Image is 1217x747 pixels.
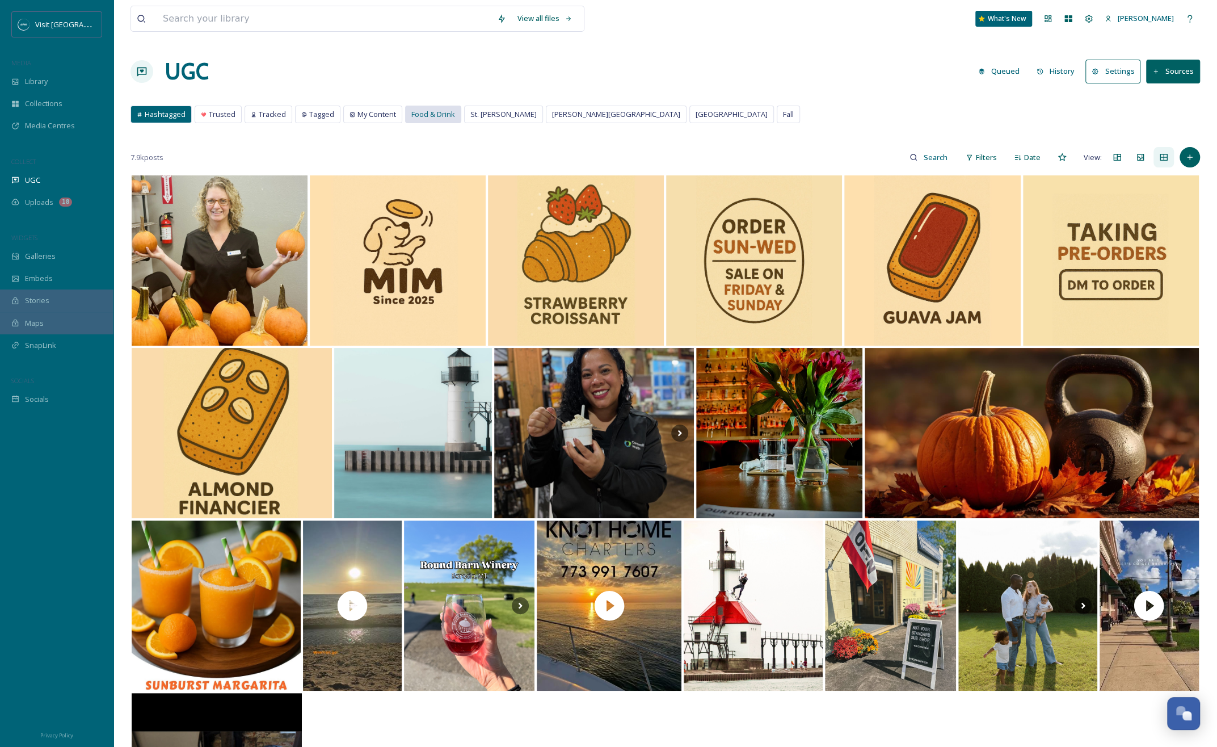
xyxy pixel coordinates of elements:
[301,521,403,691] img: thumbnail
[1084,152,1102,163] span: View:
[59,198,72,207] div: 18
[25,273,53,284] span: Embeds
[132,175,308,346] img: 🎃✨ It’s pumpkin time at All Star Family Chiropractic! ✨🎃 The All Star team has been busy gatherin...
[25,251,56,262] span: Galleries
[132,521,301,691] img: Oooh, the Sunburst Margarita is perfect for your tailgates this weekend! Ingredients… 3 oz orange...
[470,109,537,120] span: St. [PERSON_NAME]
[11,376,34,385] span: SOCIALS
[309,109,334,120] span: Tagged
[488,175,664,346] img: 🍓 Buttery, flaky, and filled with cream :) Strawberry Croissant is the treat you deserve✨️ Assemb...
[552,109,680,120] span: [PERSON_NAME][GEOGRAPHIC_DATA]
[40,728,73,741] a: Privacy Policy
[696,348,862,518] img: ✨ You asked, we listened! ✨ Because you just can’t get enough of Red Door, we’ve opened our doors...
[25,76,48,87] span: Library
[25,120,75,131] span: Media Centres
[1167,697,1200,730] button: Open Chat
[976,152,997,163] span: Filters
[25,318,44,329] span: Maps
[865,348,1199,518] img: **October Update: New Strength Cycle ** We’re kicking things off with 1RM testing the week of 10/...
[165,54,209,89] a: UGC
[825,521,956,691] img: Open til 3pm or until we sell out!! ☀️ ☀️ ☀️
[958,521,1098,691] img: I always picture my clients getting to show these memories to their grown kids one day. That’s al...
[844,175,1020,346] img: 🍓 A tropical twist on a French classic!! Our "Guava Jam Financier" is rich, golden, and topped wi...
[25,197,53,208] span: Uploads
[1031,60,1086,82] a: History
[310,175,486,346] img: ✨ Welcome to MIM ✨️ A beginner in baking creates with care and a heart to bring joy to our commun...
[35,19,162,30] span: Visit [GEOGRAPHIC_DATA][US_STATE]
[259,109,286,120] span: Tracked
[783,109,794,120] span: Fall
[18,19,30,30] img: SM%20Social%20Profile.png
[411,109,455,120] span: Food & Drink
[132,348,332,518] img: Freshly baked, golden, and topped with toasted almond crunch, our "Almond Financier" is the perfe...
[11,233,37,242] span: WIDGETS
[684,521,823,691] img: Been a slow start to the Fall season. Hopefully the winds pick up in October. This shot is from S...
[1024,152,1041,163] span: Date
[25,98,62,109] span: Collections
[25,175,40,186] span: UGC
[25,394,49,405] span: Socials
[975,11,1032,27] a: What's New
[404,521,535,691] img: Looking for a fun spot along the Lakeshore to enjoy this sunny weather?! ☀️🍷 roundbarnwinery , wh...
[666,175,842,346] img: 📩 Pre-orders are now open! Reserve your favorites today✨️ From a single bite to gift boxes, dozen...
[357,109,396,120] span: My Content
[1085,60,1146,83] a: Settings
[25,340,56,351] span: SnapLink
[1118,13,1174,23] span: [PERSON_NAME]
[537,521,681,691] img: thumbnail
[40,732,73,739] span: Privacy Policy
[972,60,1025,82] button: Queued
[494,348,694,518] img: Even though it doesn’t feel like, we have some fun fall flavors! If you like apple and pumpkin pi...
[1031,60,1080,82] button: History
[209,109,235,120] span: Trusted
[1099,7,1180,30] a: [PERSON_NAME]
[11,58,31,67] span: MEDIA
[696,109,768,120] span: [GEOGRAPHIC_DATA]
[1085,60,1140,83] button: Settings
[512,7,578,30] a: View all files
[334,348,492,518] img: Outer Lighthouse, Tiscornia Park, St. Joseph, MI #stjoseph #stjosephmichigan #michigan #longexpos...
[11,157,36,166] span: COLLECT
[972,60,1031,82] a: Queued
[145,109,186,120] span: Hashtagged
[917,146,954,169] input: Search
[157,6,491,31] input: Search your library
[130,152,163,163] span: 7.9k posts
[25,295,49,306] span: Stories
[1098,521,1200,691] img: thumbnail
[1023,175,1199,346] img: 🗓️ Reserve your favorite bakes! Limited batches assembled each week :) ⏰ Pre-order: Sunday–Wednes...
[1146,60,1200,83] button: Sources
